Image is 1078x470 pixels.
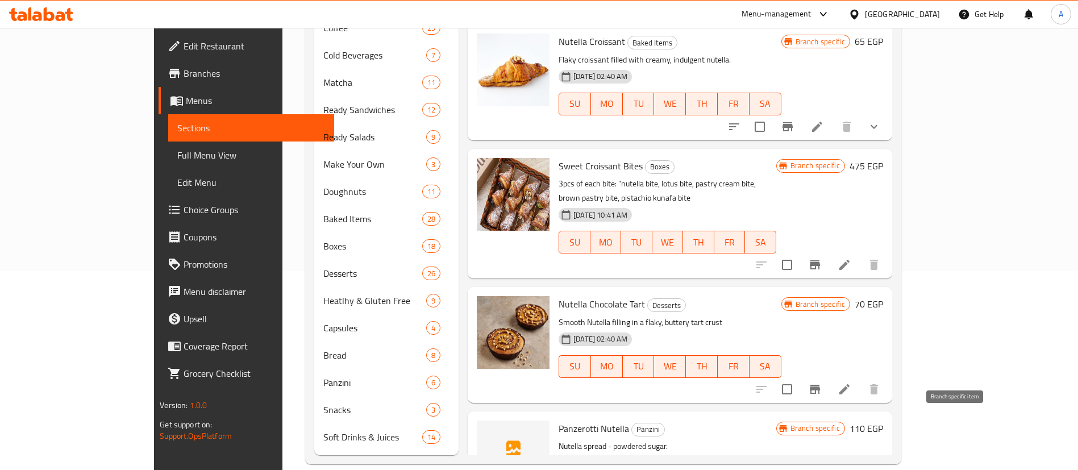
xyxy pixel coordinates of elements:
[427,159,440,170] span: 3
[786,160,844,171] span: Branch specific
[627,358,650,375] span: TU
[652,231,684,253] button: WE
[184,203,325,217] span: Choice Groups
[645,160,675,174] div: Boxes
[314,123,459,151] div: Ready Salads9
[159,360,334,387] a: Grocery Checklist
[423,268,440,279] span: 26
[159,60,334,87] a: Branches
[627,36,677,49] div: Baked Items
[850,158,883,174] h6: 475 EGP
[184,339,325,353] span: Coverage Report
[423,77,440,88] span: 11
[775,253,799,277] span: Select to update
[159,305,334,332] a: Upsell
[559,177,776,205] p: 3pcs of each bite: "nutella bite, lotus bite, pastry cream bite, brown pastry bite, pistachio kun...
[159,87,334,114] a: Menus
[184,230,325,244] span: Coupons
[714,231,746,253] button: FR
[423,432,440,443] span: 14
[860,376,888,403] button: delete
[323,403,426,417] span: Snacks
[184,367,325,380] span: Grocery Checklist
[159,223,334,251] a: Coupons
[786,423,844,434] span: Branch specific
[160,398,188,413] span: Version:
[865,8,940,20] div: [GEOGRAPHIC_DATA]
[160,429,232,443] a: Support.OpsPlatform
[427,132,440,143] span: 9
[745,231,776,253] button: SA
[423,214,440,224] span: 28
[559,420,629,437] span: Panzerotti Nutella
[422,103,440,117] div: items
[477,34,550,106] img: Nutella Croissant
[159,278,334,305] a: Menu disclaimer
[323,348,426,362] div: Bread
[1059,8,1063,20] span: A
[314,205,459,232] div: Baked Items28
[323,239,422,253] span: Boxes
[591,93,623,115] button: MO
[564,358,586,375] span: SU
[569,71,632,82] span: [DATE] 02:40 AM
[477,158,550,231] img: Sweet Croissant Bites
[775,377,799,401] span: Select to update
[686,355,718,378] button: TH
[596,95,618,112] span: MO
[314,396,459,423] div: Snacks3
[683,231,714,253] button: TH
[184,285,325,298] span: Menu disclaimer
[426,294,440,307] div: items
[646,160,674,173] span: Boxes
[423,105,440,115] span: 12
[754,358,777,375] span: SA
[426,348,440,362] div: items
[314,96,459,123] div: Ready Sandwiches12
[323,103,422,117] div: Ready Sandwiches
[742,7,811,21] div: Menu-management
[626,234,648,251] span: TU
[559,355,591,378] button: SU
[427,405,440,415] span: 3
[314,151,459,178] div: Make Your Own3
[628,36,677,49] span: Baked Items
[659,358,681,375] span: WE
[159,196,334,223] a: Choice Groups
[559,231,590,253] button: SU
[323,185,422,198] span: Doughnuts
[426,130,440,144] div: items
[719,234,741,251] span: FR
[686,93,718,115] button: TH
[750,355,781,378] button: SA
[690,358,713,375] span: TH
[323,376,426,389] div: Panzini
[168,142,334,169] a: Full Menu View
[718,355,750,378] button: FR
[855,34,883,49] h6: 65 EGP
[659,95,681,112] span: WE
[160,417,212,432] span: Get support on:
[426,403,440,417] div: items
[184,257,325,271] span: Promotions
[648,299,685,312] span: Desserts
[590,231,622,253] button: MO
[754,95,777,112] span: SA
[810,120,824,134] a: Edit menu item
[426,157,440,171] div: items
[323,130,426,144] div: Ready Salads
[569,210,632,221] span: [DATE] 10:41 AM
[564,234,585,251] span: SU
[323,267,422,280] span: Desserts
[627,95,650,112] span: TU
[422,267,440,280] div: items
[159,251,334,278] a: Promotions
[323,321,426,335] div: Capsules
[718,93,750,115] button: FR
[867,120,881,134] svg: Show Choices
[314,69,459,96] div: Matcha11
[838,382,851,396] a: Edit menu item
[168,114,334,142] a: Sections
[159,332,334,360] a: Coverage Report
